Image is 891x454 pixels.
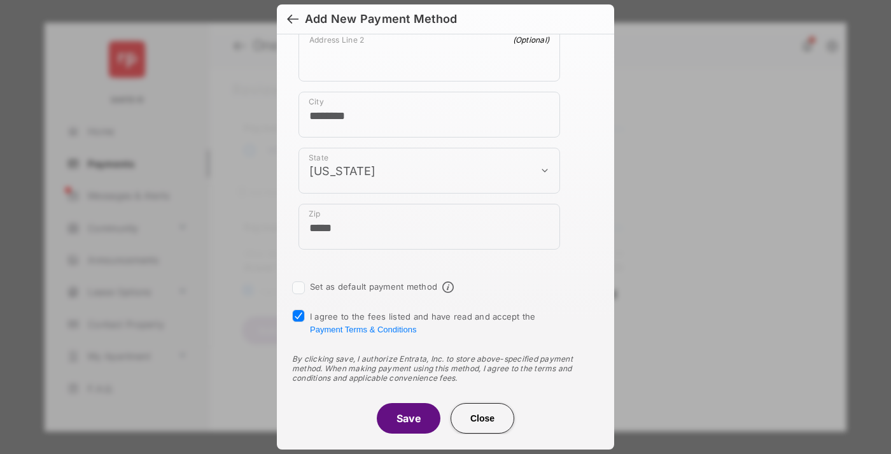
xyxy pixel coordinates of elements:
div: By clicking save, I authorize Entrata, Inc. to store above-specified payment method. When making ... [292,354,599,383]
div: payment_method_screening[postal_addresses][administrativeArea] [298,148,560,194]
button: I agree to the fees listed and have read and accept the [310,325,416,334]
div: Add New Payment Method [305,12,457,26]
span: I agree to the fees listed and have read and accept the [310,311,536,334]
div: payment_method_screening[postal_addresses][locality] [298,92,560,138]
label: Set as default payment method [310,281,437,292]
button: Close [451,403,514,434]
button: Save [377,403,440,434]
div: payment_method_screening[postal_addresses][addressLine2] [298,29,560,82]
div: payment_method_screening[postal_addresses][postalCode] [298,204,560,250]
span: Default payment method info [442,281,454,293]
